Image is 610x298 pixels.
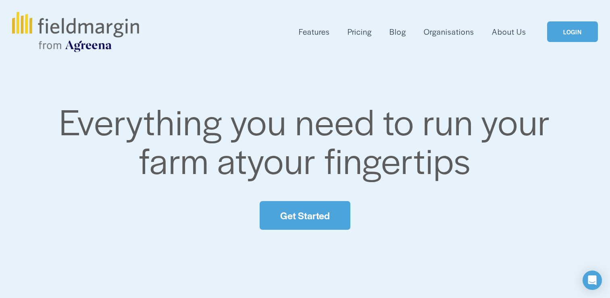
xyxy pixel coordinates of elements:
[260,201,350,230] a: Get Started
[59,95,559,185] span: Everything you need to run your farm at
[583,271,602,290] div: Open Intercom Messenger
[492,25,526,38] a: About Us
[299,25,330,38] a: folder dropdown
[299,26,330,38] span: Features
[12,12,139,52] img: fieldmargin.com
[247,134,471,185] span: your fingertips
[348,25,372,38] a: Pricing
[389,25,406,38] a: Blog
[424,25,474,38] a: Organisations
[547,21,598,42] a: LOGIN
